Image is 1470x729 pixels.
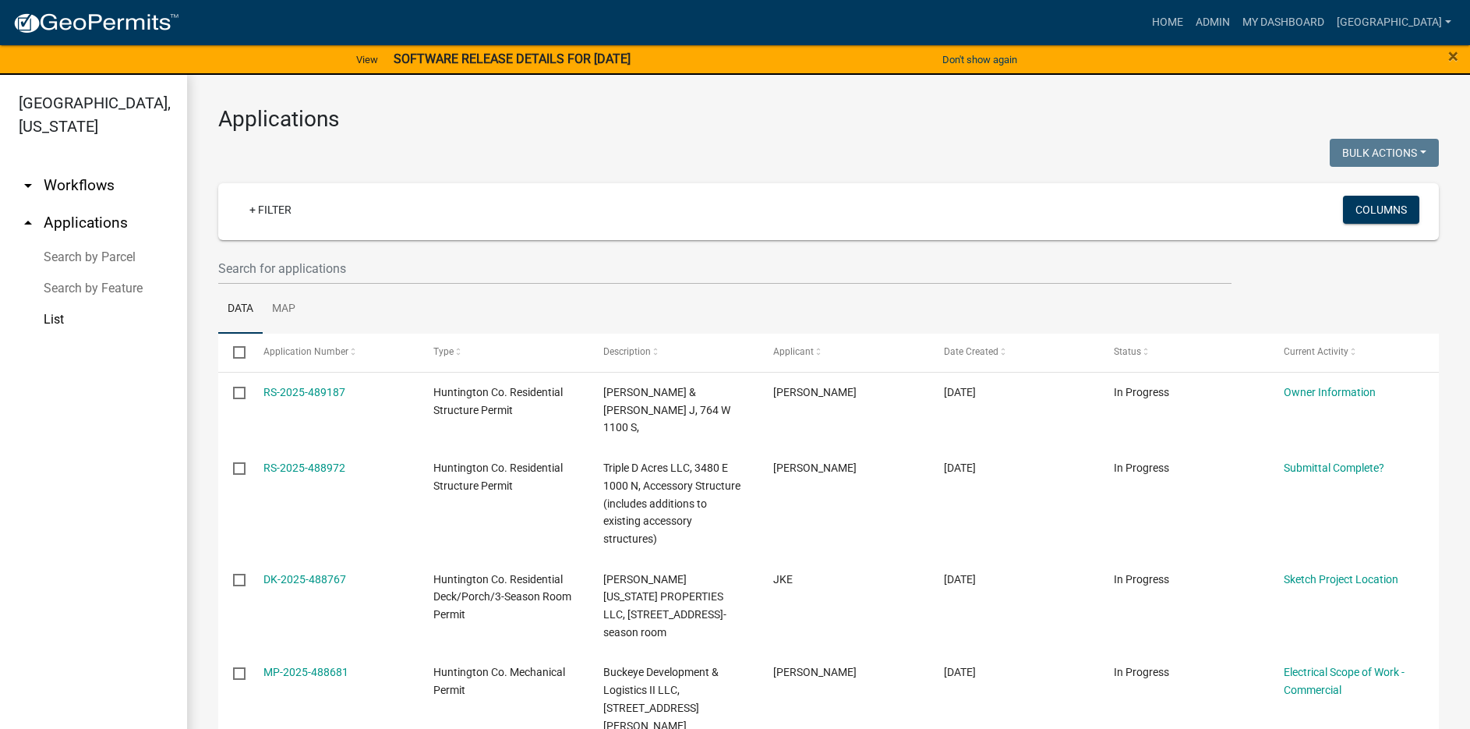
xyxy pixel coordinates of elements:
span: Triple D Acres LLC, 3480 E 1000 N, Accessory Structure (includes additions to existing accessory ... [603,462,740,545]
span: 10/06/2025 [944,666,976,678]
a: [GEOGRAPHIC_DATA] [1330,8,1458,37]
span: Phil Vander Werf [773,666,857,678]
span: 10/07/2025 [944,462,976,474]
a: Data [218,285,263,334]
a: DK-2025-488767 [263,573,346,586]
span: JKE [773,573,793,586]
span: Status [1114,346,1141,357]
input: Search for applications [218,253,1231,285]
span: Huntington Co. Residential Structure Permit [433,462,563,492]
span: Description [603,346,651,357]
datatable-header-cell: Current Activity [1269,334,1439,371]
span: In Progress [1114,462,1169,474]
span: Date Created [944,346,998,357]
span: In Progress [1114,573,1169,586]
span: Tom Clounie [773,462,857,474]
span: BIGGS INDIANA PROPERTIES LLC, 414 Buckingham Ln, 3-season room [603,573,726,639]
span: Applicant [773,346,814,357]
span: In Progress [1114,666,1169,678]
a: Map [263,285,305,334]
a: MP-2025-488681 [263,666,348,678]
datatable-header-cell: Applicant [758,334,928,371]
span: Type [433,346,454,357]
datatable-header-cell: Application Number [248,334,418,371]
span: 10/07/2025 [944,386,976,398]
datatable-header-cell: Date Created [928,334,1098,371]
span: Current Activity [1284,346,1348,357]
a: Submittal Complete? [1284,462,1384,474]
i: arrow_drop_up [19,214,37,232]
a: RS-2025-488972 [263,462,345,474]
datatable-header-cell: Description [588,334,758,371]
a: My Dashboard [1236,8,1330,37]
h3: Applications [218,106,1439,133]
a: Home [1146,8,1189,37]
a: Admin [1189,8,1236,37]
i: arrow_drop_down [19,176,37,195]
datatable-header-cell: Status [1099,334,1269,371]
a: Electrical Scope of Work - Commercial [1284,666,1405,696]
span: Huntington Co. Residential Deck/Porch/3-Season Room Permit [433,573,571,621]
a: View [350,47,384,73]
datatable-header-cell: Type [419,334,588,371]
button: Close [1448,47,1458,65]
a: + Filter [237,196,304,224]
button: Columns [1343,196,1419,224]
a: Owner Information [1284,386,1376,398]
button: Don't show again [936,47,1023,73]
strong: SOFTWARE RELEASE DETAILS FOR [DATE] [394,51,631,66]
span: In Progress [1114,386,1169,398]
span: Huntington Co. Mechanical Permit [433,666,565,696]
span: Application Number [263,346,348,357]
span: × [1448,45,1458,67]
span: 10/06/2025 [944,573,976,586]
span: Kimberly Hostetler [773,386,857,398]
a: RS-2025-489187 [263,386,345,398]
span: MCNANY, JAMES W & TAMERA J, 764 W 1100 S, [603,386,730,434]
button: Bulk Actions [1330,139,1439,167]
a: Sketch Project Location [1284,573,1398,586]
span: Huntington Co. Residential Structure Permit [433,386,563,416]
datatable-header-cell: Select [218,334,248,371]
